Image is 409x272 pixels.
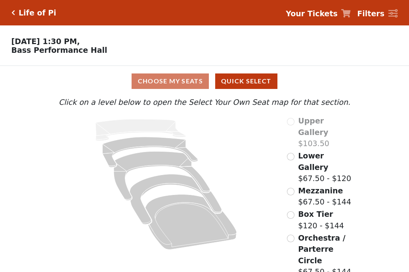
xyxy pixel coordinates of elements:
[19,8,56,17] h5: Life of Pi
[103,137,198,167] path: Lower Gallery - Seats Available: 89
[298,233,345,265] span: Orchestra / Parterre Circle
[298,208,344,231] label: $120 - $144
[357,9,384,18] strong: Filters
[298,185,351,208] label: $67.50 - $144
[96,119,186,141] path: Upper Gallery - Seats Available: 0
[11,10,15,15] a: Click here to go back to filters
[286,9,338,18] strong: Your Tickets
[298,116,328,137] span: Upper Gallery
[145,195,237,250] path: Orchestra / Parterre Circle - Seats Available: 27
[298,186,343,195] span: Mezzanine
[286,8,351,19] a: Your Tickets
[298,115,352,149] label: $103.50
[57,96,352,108] p: Click on a level below to open the Select Your Own Seat map for that section.
[298,210,333,218] span: Box Tier
[298,151,328,172] span: Lower Gallery
[298,150,352,184] label: $67.50 - $120
[215,73,277,89] button: Quick Select
[357,8,398,19] a: Filters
